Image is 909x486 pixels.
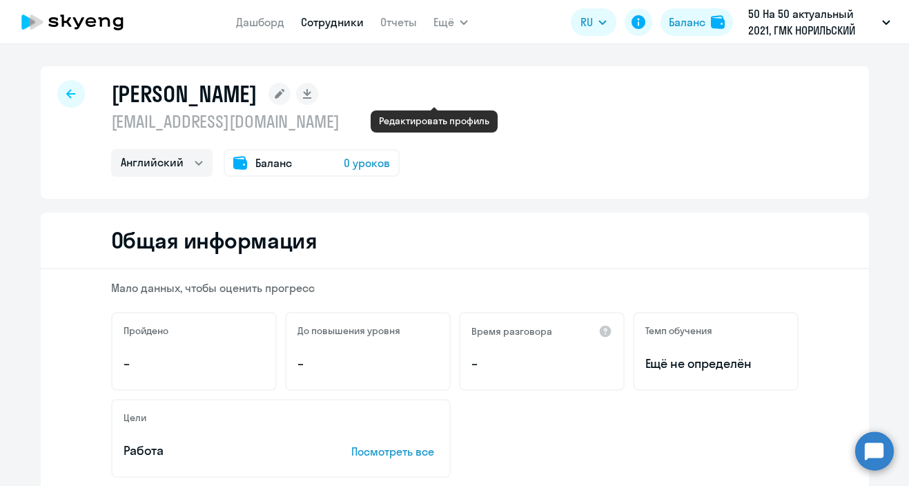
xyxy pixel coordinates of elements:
div: Баланс [669,14,705,30]
h5: Цели [124,411,146,424]
a: Сотрудники [301,15,364,29]
a: Дашборд [236,15,284,29]
p: – [124,355,264,373]
h5: Темп обучения [645,324,712,337]
span: 0 уроков [344,155,390,171]
button: Балансbalance [661,8,733,36]
button: RU [571,8,616,36]
p: Мало данных, чтобы оценить прогресс [111,280,799,295]
h5: Пройдено [124,324,168,337]
img: balance [711,15,725,29]
div: Редактировать профиль [379,115,489,127]
p: – [297,355,438,373]
h1: [PERSON_NAME] [111,80,257,108]
button: Ещё [433,8,468,36]
span: Баланс [255,155,292,171]
p: Работа [124,442,309,460]
p: Посмотреть все [351,443,438,460]
span: RU [580,14,593,30]
span: Ещё [433,14,454,30]
p: 50 На 50 актуальный 2021, ГМК НОРИЛЬСКИЙ НИКЕЛЬ, ПАО [748,6,877,39]
button: 50 На 50 актуальный 2021, ГМК НОРИЛЬСКИЙ НИКЕЛЬ, ПАО [741,6,897,39]
h2: Общая информация [111,226,317,254]
a: Отчеты [380,15,417,29]
h5: Время разговора [471,325,552,338]
p: [EMAIL_ADDRESS][DOMAIN_NAME] [111,110,400,133]
p: – [471,355,612,373]
span: Ещё не определён [645,355,786,373]
h5: До повышения уровня [297,324,400,337]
